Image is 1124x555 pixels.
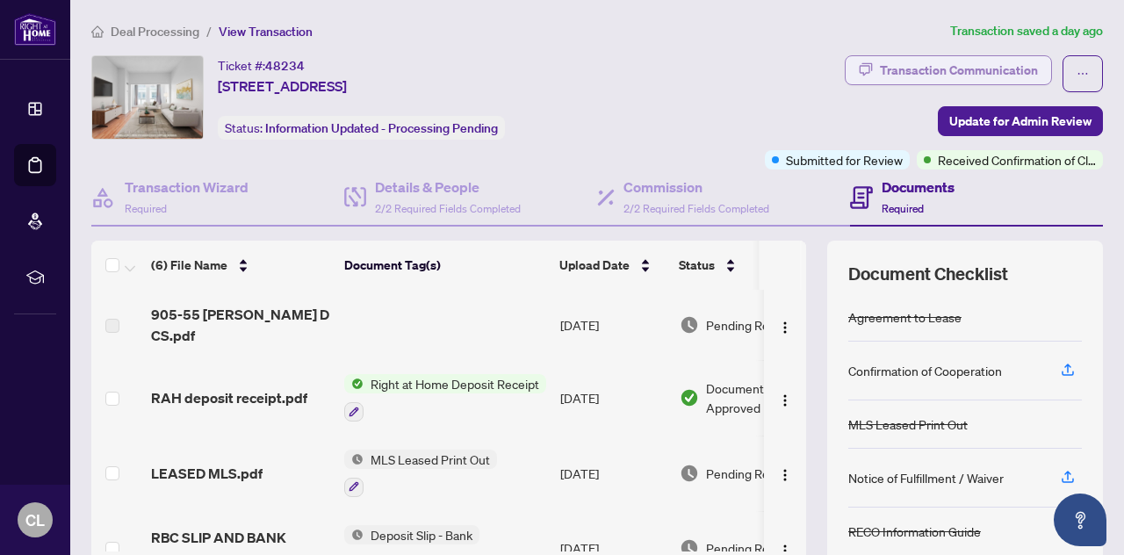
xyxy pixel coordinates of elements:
[125,177,249,198] h4: Transaction Wizard
[375,177,521,198] h4: Details & People
[771,384,799,412] button: Logo
[848,414,968,434] div: MLS Leased Print Out
[375,202,521,215] span: 2/2 Required Fields Completed
[706,315,794,335] span: Pending Review
[553,436,673,511] td: [DATE]
[706,378,815,417] span: Document Approved
[848,361,1002,380] div: Confirmation of Cooperation
[938,106,1103,136] button: Update for Admin Review
[91,25,104,38] span: home
[680,388,699,407] img: Document Status
[151,463,263,484] span: LEASED MLS.pdf
[848,522,981,541] div: RECO Information Guide
[1077,68,1089,80] span: ellipsis
[623,177,769,198] h4: Commission
[344,525,364,544] img: Status Icon
[151,304,330,346] span: 905-55 [PERSON_NAME] D CS.pdf
[151,387,307,408] span: RAH deposit receipt.pdf
[680,315,699,335] img: Document Status
[679,256,715,275] span: Status
[845,55,1052,85] button: Transaction Communication
[778,468,792,482] img: Logo
[337,241,552,290] th: Document Tag(s)
[364,374,546,393] span: Right at Home Deposit Receipt
[364,525,479,544] span: Deposit Slip - Bank
[882,177,955,198] h4: Documents
[265,120,498,136] span: Information Updated - Processing Pending
[25,508,45,532] span: CL
[680,464,699,483] img: Document Status
[218,55,305,76] div: Ticket #:
[950,21,1103,41] article: Transaction saved a day ago
[344,450,497,497] button: Status IconMLS Leased Print Out
[344,450,364,469] img: Status Icon
[218,76,347,97] span: [STREET_ADDRESS]
[559,256,630,275] span: Upload Date
[92,56,203,139] img: IMG-C12336702_1.jpg
[144,241,337,290] th: (6) File Name
[206,21,212,41] li: /
[623,202,769,215] span: 2/2 Required Fields Completed
[848,307,962,327] div: Agreement to Lease
[219,24,313,40] span: View Transaction
[771,311,799,339] button: Logo
[672,241,821,290] th: Status
[778,321,792,335] img: Logo
[265,58,305,74] span: 48234
[848,262,1008,286] span: Document Checklist
[949,107,1092,135] span: Update for Admin Review
[882,202,924,215] span: Required
[14,13,56,46] img: logo
[778,393,792,407] img: Logo
[1054,494,1106,546] button: Open asap
[553,360,673,436] td: [DATE]
[344,374,364,393] img: Status Icon
[938,150,1096,169] span: Received Confirmation of Closing
[125,202,167,215] span: Required
[552,241,672,290] th: Upload Date
[364,450,497,469] span: MLS Leased Print Out
[553,290,673,360] td: [DATE]
[880,56,1038,84] div: Transaction Communication
[771,459,799,487] button: Logo
[111,24,199,40] span: Deal Processing
[786,150,903,169] span: Submitted for Review
[218,116,505,140] div: Status:
[344,374,546,422] button: Status IconRight at Home Deposit Receipt
[151,256,227,275] span: (6) File Name
[848,468,1004,487] div: Notice of Fulfillment / Waiver
[706,464,794,483] span: Pending Review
